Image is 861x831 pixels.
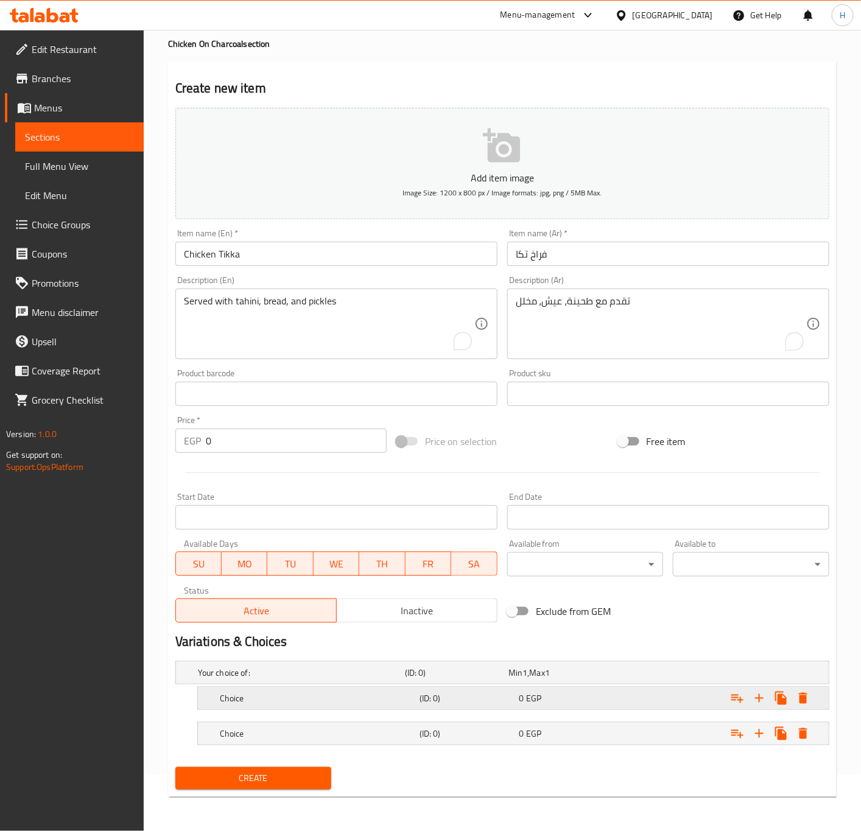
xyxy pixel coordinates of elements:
span: Exclude from GEM [536,604,611,619]
p: Add item image [194,170,810,185]
button: MO [222,552,267,576]
span: 0 [519,690,524,706]
span: Create [185,771,322,786]
div: Expand [198,723,829,745]
button: Add choice group [726,687,748,709]
span: Menu disclaimer [32,305,134,320]
span: Coverage Report [32,363,134,378]
a: Support.OpsPlatform [6,459,83,475]
textarea: To enrich screen reader interactions, please activate Accessibility in Grammarly extension settings [184,295,474,353]
button: Delete Choice [792,723,814,745]
h4: Chicken On Charcoal section [168,38,837,50]
input: Please enter price [206,429,387,453]
button: Add new choice [748,687,770,709]
input: Enter name En [175,242,497,266]
button: TH [359,552,405,576]
a: Menu disclaimer [5,298,144,327]
span: MO [227,555,262,573]
input: Enter name Ar [507,242,829,266]
button: FR [406,552,451,576]
div: [GEOGRAPHIC_DATA] [633,9,713,22]
span: EGP [526,690,541,706]
span: TU [272,555,308,573]
a: Upsell [5,327,144,356]
h5: (ID: 0) [420,728,515,740]
span: H [840,9,845,22]
input: Please enter product barcode [175,382,497,406]
button: Clone new choice [770,723,792,745]
button: TU [267,552,313,576]
div: Menu-management [501,8,575,23]
div: ​ [673,552,829,577]
span: Get support on: [6,447,62,463]
span: EGP [526,726,541,742]
span: Free item [647,434,686,449]
button: Inactive [336,598,497,623]
span: FR [410,555,446,573]
span: Min [508,665,522,681]
a: Full Menu View [15,152,144,181]
span: Edit Menu [25,188,134,203]
span: Menus [34,100,134,115]
h5: Your choice of: [198,667,400,679]
p: EGP [184,433,201,448]
span: 1 [522,665,527,681]
button: SU [175,552,222,576]
span: Version: [6,426,36,442]
h5: (ID: 0) [405,667,504,679]
button: SA [451,552,497,576]
button: Delete Choice [792,687,814,709]
a: Choice Groups [5,210,144,239]
button: Add new choice [748,723,770,745]
span: 1 [545,665,550,681]
button: Add choice group [726,723,748,745]
h5: Choice [220,692,415,704]
button: Clone new choice [770,687,792,709]
span: Max [530,665,545,681]
a: Grocery Checklist [5,385,144,415]
div: , [508,667,607,679]
h2: Variations & Choices [175,633,829,651]
textarea: To enrich screen reader interactions, please activate Accessibility in Grammarly extension settings [516,295,806,353]
h5: (ID: 0) [420,692,515,704]
button: Add item imageImage Size: 1200 x 800 px / Image formats: jpg, png / 5MB Max. [175,108,829,219]
span: Branches [32,71,134,86]
a: Sections [15,122,144,152]
a: Coupons [5,239,144,268]
span: Image Size: 1200 x 800 px / Image formats: jpg, png / 5MB Max. [402,186,602,200]
span: 1.0.0 [38,426,57,442]
span: Promotions [32,276,134,290]
button: WE [314,552,359,576]
a: Coverage Report [5,356,144,385]
span: SU [181,555,217,573]
h5: Choice [220,728,415,740]
span: WE [318,555,354,573]
span: Choice Groups [32,217,134,232]
a: Edit Menu [15,181,144,210]
span: Sections [25,130,134,144]
button: Create [175,767,332,790]
span: Active [181,602,332,620]
h2: Create new item [175,79,829,97]
span: Price on selection [425,434,497,449]
a: Branches [5,64,144,93]
span: Upsell [32,334,134,349]
div: Expand [176,662,829,684]
a: Promotions [5,268,144,298]
span: Full Menu View [25,159,134,174]
span: Edit Restaurant [32,42,134,57]
a: Edit Restaurant [5,35,144,64]
span: SA [456,555,492,573]
a: Menus [5,93,144,122]
span: 0 [519,726,524,742]
span: Coupons [32,247,134,261]
span: TH [364,555,400,573]
div: Expand [198,687,829,709]
button: Active [175,598,337,623]
span: Grocery Checklist [32,393,134,407]
div: ​ [507,552,664,577]
input: Please enter product sku [507,382,829,406]
span: Inactive [342,602,493,620]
